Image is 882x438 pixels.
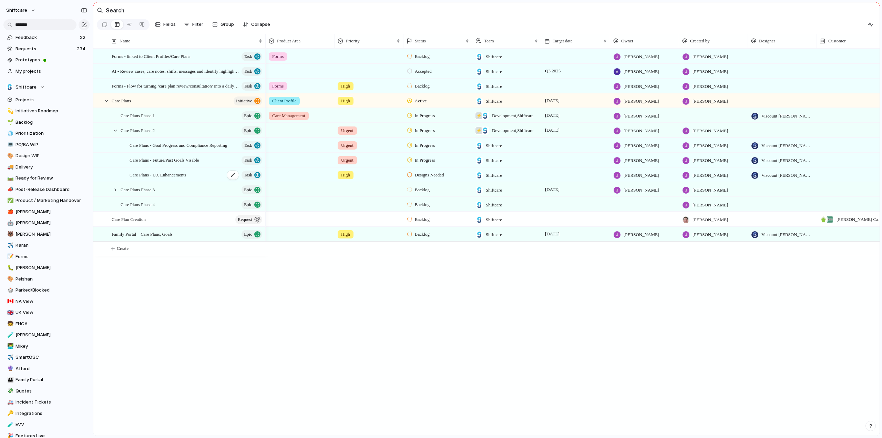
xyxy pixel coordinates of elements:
[244,230,252,239] span: Epic
[7,208,12,216] div: 🍎
[3,386,90,396] a: 💸Quotes
[693,68,728,75] span: [PERSON_NAME]
[16,242,87,249] span: Karan
[3,55,90,65] a: Prototypes
[3,66,90,77] a: My projects
[3,173,90,183] div: 🛤️Ready for Review
[16,130,87,137] span: Prioritization
[7,219,12,227] div: 🤖
[486,68,502,75] span: Shiftcare
[16,141,87,148] span: PO/BA WIP
[486,202,502,208] span: Shiftcare
[16,68,87,75] span: My projects
[624,128,659,134] span: [PERSON_NAME]
[415,98,427,104] span: Active
[624,113,659,120] span: [PERSON_NAME]
[16,276,87,283] span: Peishan
[486,187,502,194] span: Shiftcare
[693,142,728,149] span: [PERSON_NAME]
[3,32,90,43] a: Feedback22
[6,298,13,305] button: 🇨🇦
[244,170,252,180] span: Task
[16,298,87,305] span: NA View
[7,141,12,149] div: 💻
[543,230,561,238] span: [DATE]
[163,21,176,28] span: Fields
[242,67,262,76] button: Task
[6,410,13,417] button: 🔑
[7,253,12,261] div: 📝
[192,21,203,28] span: Filter
[624,68,659,75] span: [PERSON_NAME]
[3,375,90,385] div: 👪Family Portal
[624,231,659,238] span: [PERSON_NAME]
[117,245,129,252] span: Create
[7,275,12,283] div: 🎨
[120,38,130,44] span: Name
[486,172,502,179] span: Shiftcare
[7,118,12,126] div: 🌱
[341,98,350,104] span: High
[16,108,87,114] span: Initiatives Roadmap
[761,142,814,149] span: Viscount [PERSON_NAME]
[543,126,561,134] span: [DATE]
[272,112,305,119] span: Care Management
[3,319,90,329] a: 🧒EHCA
[3,128,90,139] a: 🧊Prioritization
[16,365,87,372] span: Afford
[235,215,262,224] button: request
[77,45,87,52] span: 234
[130,156,199,164] span: Care Plans - Future/Past Goals Visable
[16,253,87,260] span: Forms
[3,140,90,150] a: 💻PO/BA WIP
[242,126,262,135] button: Epic
[3,341,90,352] div: 👨‍💻Mikey
[16,354,87,361] span: SmartOSC
[80,34,87,41] span: 22
[3,106,90,116] div: 💫Initiatives Roadmap
[7,163,12,171] div: 🚚
[6,197,13,204] button: ✅
[6,276,13,283] button: 🎨
[3,162,90,172] a: 🚚Delivery
[272,98,296,104] span: Client Profile
[3,207,90,217] div: 🍎[PERSON_NAME]
[7,309,12,317] div: 🇬🇧
[112,52,190,60] span: Forms - linked to Client Profiles/Care Plans
[3,218,90,228] div: 🤖[PERSON_NAME]
[341,231,350,238] span: High
[415,216,430,223] span: Backlog
[415,201,430,208] span: Backlog
[415,112,435,119] span: In Progress
[415,83,430,90] span: Backlog
[7,230,12,238] div: 🐻
[3,408,90,419] div: 🔑Integrations
[16,231,87,238] span: [PERSON_NAME]
[475,127,482,134] div: ⚡
[16,332,87,338] span: [PERSON_NAME]
[6,164,13,171] button: 🚚
[7,320,12,328] div: 🧒
[543,67,562,75] span: Q3 2025
[415,186,430,193] span: Backlog
[415,127,435,134] span: In Progress
[415,142,435,149] span: In Progress
[486,142,502,149] span: Shiftcare
[244,141,252,150] span: Task
[3,229,90,240] div: 🐻[PERSON_NAME]
[3,82,90,92] button: Shiftcare
[3,5,39,16] button: shiftcare
[16,96,87,103] span: Projects
[761,157,814,164] span: Viscount [PERSON_NAME]
[16,410,87,417] span: Integrations
[486,157,502,164] span: Shiftcare
[112,82,239,90] span: Forms - Flow for turning ‘care plan review/consultation’ into a daily care plan form
[244,81,252,91] span: Task
[3,263,90,273] a: 🐛[PERSON_NAME]
[121,111,155,119] span: Care Plans Phase 1
[6,399,13,406] button: 🚑
[3,252,90,262] a: 📝Forms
